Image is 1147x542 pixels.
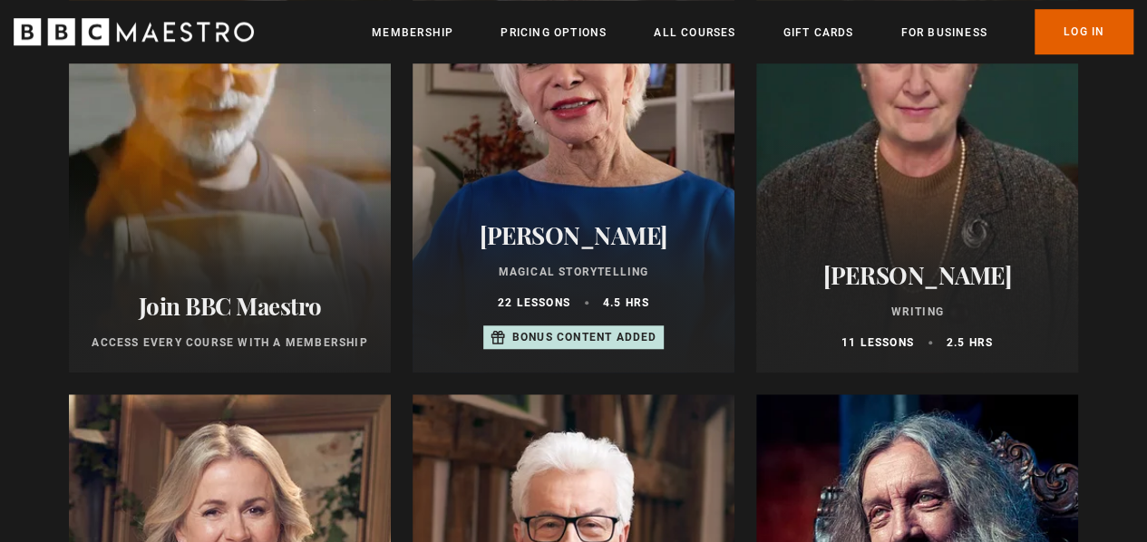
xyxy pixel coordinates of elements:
[372,24,453,42] a: Membership
[654,24,735,42] a: All Courses
[1035,9,1133,54] a: Log In
[900,24,987,42] a: For business
[14,18,254,45] svg: BBC Maestro
[947,334,993,351] p: 2.5 hrs
[501,24,607,42] a: Pricing Options
[782,24,853,42] a: Gift Cards
[512,329,657,345] p: Bonus content added
[498,295,570,311] p: 22 lessons
[372,9,1133,54] nav: Primary
[603,295,649,311] p: 4.5 hrs
[778,304,1056,320] p: Writing
[841,334,914,351] p: 11 lessons
[434,264,713,280] p: Magical Storytelling
[778,261,1056,289] h2: [PERSON_NAME]
[434,221,713,249] h2: [PERSON_NAME]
